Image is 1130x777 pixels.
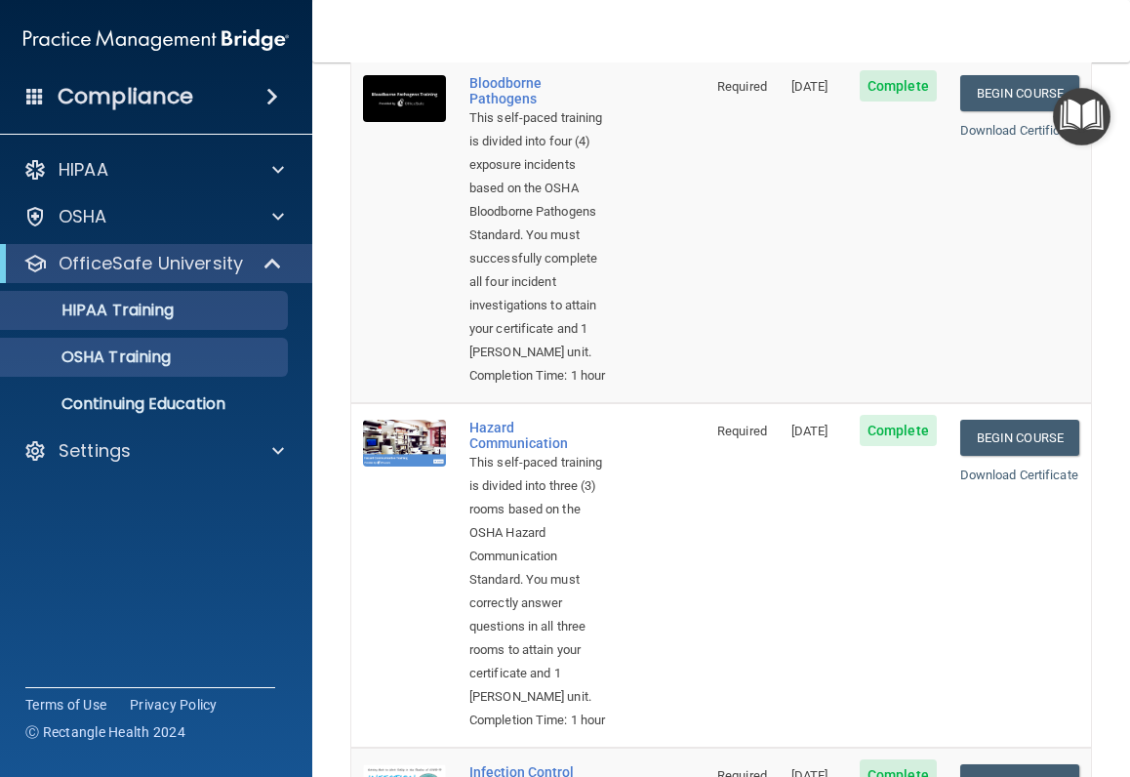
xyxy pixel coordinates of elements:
div: Completion Time: 1 hour [469,364,608,388]
button: Open Resource Center [1053,88,1110,145]
span: Required [717,424,767,438]
p: Continuing Education [13,394,279,414]
iframe: Drift Widget Chat Controller [1032,642,1107,716]
div: This self-paced training is divided into three (3) rooms based on the OSHA Hazard Communication S... [469,451,608,709]
span: Required [717,79,767,94]
p: HIPAA Training [13,301,174,320]
a: Hazard Communication [469,420,608,451]
a: Download Certificate [960,468,1078,482]
a: Settings [23,439,284,463]
a: HIPAA [23,158,284,182]
p: OfficeSafe University [59,252,243,275]
div: Completion Time: 1 hour [469,709,608,732]
span: [DATE] [791,424,828,438]
a: Download Certificate [960,123,1078,138]
p: HIPAA [59,158,108,182]
a: Begin Course [960,420,1079,456]
a: Begin Course [960,75,1079,111]
span: Ⓒ Rectangle Health 2024 [25,722,185,742]
img: PMB logo [23,20,289,60]
h4: Compliance [58,83,193,110]
span: Complete [860,70,937,102]
span: [DATE] [791,79,828,94]
p: OSHA Training [13,348,171,367]
span: Complete [860,415,937,446]
p: OSHA [59,205,107,228]
a: Privacy Policy [130,695,218,715]
p: Settings [59,439,131,463]
a: Terms of Use [25,695,106,715]
a: OSHA [23,205,284,228]
div: This self-paced training is divided into four (4) exposure incidents based on the OSHA Bloodborne... [469,106,608,364]
a: Bloodborne Pathogens [469,75,608,106]
a: OfficeSafe University [23,252,283,275]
